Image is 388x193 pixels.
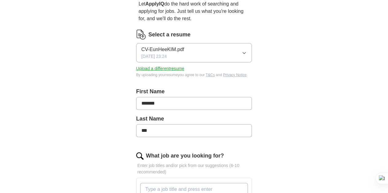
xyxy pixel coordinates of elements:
[223,73,247,77] a: Privacy Notice
[206,73,215,77] a: T&Cs
[145,1,164,6] strong: ApplyIQ
[136,87,252,96] label: First Name
[136,72,252,78] div: By uploading your resume you agree to our and .
[146,152,224,160] label: What job are you looking for?
[136,152,144,160] img: search.png
[136,115,252,123] label: Last Name
[136,43,252,62] button: CV-EunHeeKIM.pdf[DATE] 23:24
[136,162,252,175] p: Enter job titles and/or pick from our suggestions (6-10 recommended)
[148,31,190,39] label: Select a resume
[141,46,184,53] span: CV-EunHeeKIM.pdf
[136,30,146,39] img: CV Icon
[141,53,167,60] span: [DATE] 23:24
[136,65,184,72] button: Upload a differentresume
